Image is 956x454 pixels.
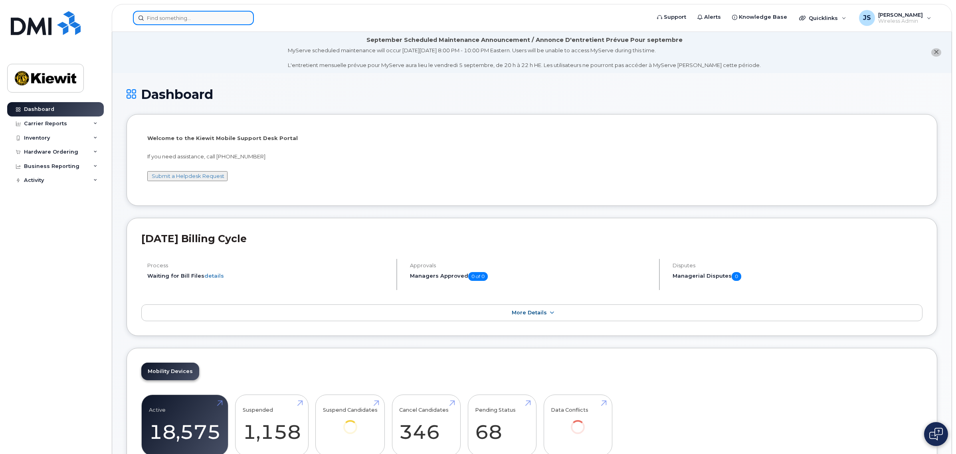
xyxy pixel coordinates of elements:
img: Open chat [929,428,943,440]
button: close notification [931,48,941,57]
a: Suspended 1,158 [243,399,301,452]
div: MyServe scheduled maintenance will occur [DATE][DATE] 8:00 PM - 10:00 PM Eastern. Users will be u... [288,47,761,69]
a: Data Conflicts [551,399,605,445]
a: details [204,272,224,279]
h5: Managerial Disputes [673,272,922,281]
div: September Scheduled Maintenance Announcement / Annonce D'entretient Prévue Pour septembre [366,36,683,44]
h5: Managers Approved [410,272,652,281]
h4: Disputes [673,263,922,268]
li: Waiting for Bill Files [147,272,390,280]
a: Submit a Helpdesk Request [152,173,224,179]
p: Welcome to the Kiewit Mobile Support Desk Portal [147,134,916,142]
span: 0 [732,272,741,281]
h2: [DATE] Billing Cycle [141,233,922,245]
a: Suspend Candidates [323,399,378,445]
a: Active 18,575 [149,399,221,452]
a: Mobility Devices [141,363,199,380]
a: Cancel Candidates 346 [399,399,453,452]
h1: Dashboard [127,87,937,101]
span: More Details [512,310,547,316]
button: Submit a Helpdesk Request [147,171,228,181]
h4: Process [147,263,390,268]
a: Pending Status 68 [475,399,529,452]
p: If you need assistance, call [PHONE_NUMBER] [147,153,916,160]
h4: Approvals [410,263,652,268]
span: 0 of 0 [468,272,488,281]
